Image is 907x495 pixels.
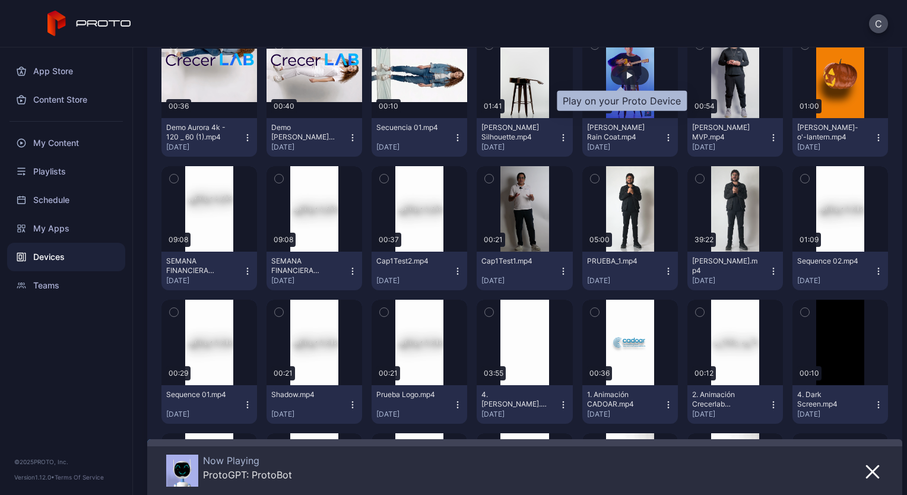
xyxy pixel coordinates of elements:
[271,123,337,142] div: Demo Aurora doctora HD.mp4
[372,118,467,157] button: Secuencia 01.mp4[DATE]
[161,385,257,424] button: Sequence 01.mp4[DATE]
[582,252,678,290] button: PRUEBA_1.mp4[DATE]
[7,243,125,271] a: Devices
[267,118,362,157] button: Demo [PERSON_NAME] HD.mp4[DATE]
[792,385,888,424] button: 4. Dark Screen.mp4[DATE]
[692,410,769,419] div: [DATE]
[267,385,362,424] button: Shadow.mp4[DATE]
[587,142,664,152] div: [DATE]
[376,123,442,132] div: Secuencia 01.mp4
[166,123,231,142] div: Demo Aurora 4k - 120 _ 60 (1).mp4
[477,252,572,290] button: Cap1Test1.mp4[DATE]
[582,118,678,157] button: [PERSON_NAME] Rain Coat.mp4[DATE]
[797,123,862,142] div: Jack-o'-lantern.mp4
[557,91,687,111] div: Play on your Proto Device
[477,385,572,424] button: 4. [PERSON_NAME].mp4[DATE]
[481,276,558,285] div: [DATE]
[271,390,337,399] div: Shadow.mp4
[869,14,888,33] button: C
[587,410,664,419] div: [DATE]
[166,410,243,419] div: [DATE]
[7,214,125,243] a: My Apps
[792,118,888,157] button: [PERSON_NAME]-o'-lantern.mp4[DATE]
[7,271,125,300] a: Teams
[203,455,292,467] div: Now Playing
[481,123,547,142] div: Billy Morrison's Silhouette.mp4
[7,157,125,186] a: Playlists
[7,129,125,157] a: My Content
[267,252,362,290] button: SEMANA FINANCIERA 4K.mp4[DATE]
[376,276,453,285] div: [DATE]
[55,474,104,481] a: Terms Of Service
[271,276,348,285] div: [DATE]
[7,85,125,114] a: Content Store
[376,142,453,152] div: [DATE]
[687,118,783,157] button: [PERSON_NAME] MVP.mp4[DATE]
[372,385,467,424] button: Prueba Logo.mp4[DATE]
[797,410,874,419] div: [DATE]
[271,142,348,152] div: [DATE]
[587,256,652,266] div: PRUEBA_1.mp4
[161,118,257,157] button: Demo Aurora 4k - 120 _ 60 (1).mp4[DATE]
[14,457,118,467] div: © 2025 PROTO, Inc.
[481,390,547,409] div: 4. Diego Blanco.mp4
[161,252,257,290] button: SEMANA FINANCIERA 4K_2.mp4[DATE]
[376,390,442,399] div: Prueba Logo.mp4
[692,123,757,142] div: Albert Pujols MVP.mp4
[376,256,442,266] div: Cap1Test2.mp4
[692,256,757,275] div: Eric Jimenez.mp4
[797,390,862,409] div: 4. Dark Screen.mp4
[14,474,55,481] span: Version 1.12.0 •
[271,410,348,419] div: [DATE]
[692,276,769,285] div: [DATE]
[7,57,125,85] a: App Store
[481,256,547,266] div: Cap1Test1.mp4
[797,142,874,152] div: [DATE]
[587,123,652,142] div: Ryan Pollie's Rain Coat.mp4
[203,469,292,481] div: ProtoGPT: ProtoBot
[481,410,558,419] div: [DATE]
[687,385,783,424] button: 2. Animación Crecerlab (NTS).mp4[DATE]
[166,276,243,285] div: [DATE]
[166,256,231,275] div: SEMANA FINANCIERA 4K_2.mp4
[587,390,652,409] div: 1. Animación CADOAR.mp4
[587,276,664,285] div: [DATE]
[582,385,678,424] button: 1. Animación CADOAR.mp4[DATE]
[692,142,769,152] div: [DATE]
[166,390,231,399] div: Sequence 01.mp4
[372,252,467,290] button: Cap1Test2.mp4[DATE]
[481,142,558,152] div: [DATE]
[692,390,757,409] div: 2. Animación Crecerlab (NTS).mp4
[7,186,125,214] a: Schedule
[166,142,243,152] div: [DATE]
[797,256,862,266] div: Sequence 02.mp4
[687,252,783,290] button: [PERSON_NAME].mp4[DATE]
[477,118,572,157] button: [PERSON_NAME] Silhouette.mp4[DATE]
[797,276,874,285] div: [DATE]
[792,252,888,290] button: Sequence 02.mp4[DATE]
[271,256,337,275] div: SEMANA FINANCIERA 4K.mp4
[376,410,453,419] div: [DATE]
